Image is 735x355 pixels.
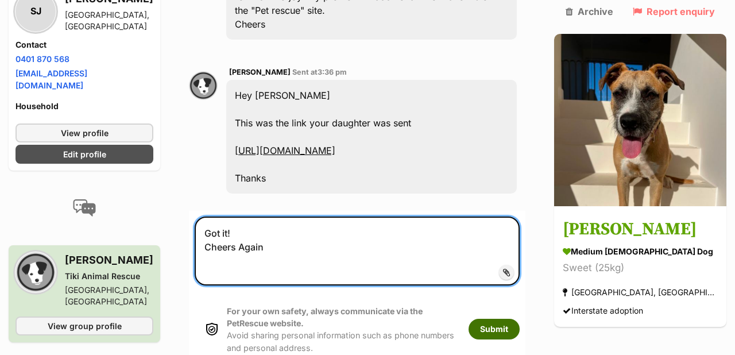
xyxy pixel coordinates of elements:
div: Sweet (25kg) [563,260,718,276]
a: View group profile [16,317,153,335]
div: Interstate adoption [563,303,643,318]
p: Avoid sharing personal information such as phone numbers and personal address. [227,305,457,354]
a: Edit profile [16,145,153,164]
a: Report enquiry [633,6,715,16]
h3: [PERSON_NAME] [563,217,718,242]
button: Submit [469,319,520,339]
span: 3:36 pm [318,68,347,76]
a: [URL][DOMAIN_NAME] [235,145,335,156]
span: View profile [61,127,109,139]
div: [GEOGRAPHIC_DATA], [GEOGRAPHIC_DATA] [65,9,153,32]
a: Archive [566,6,613,16]
div: medium [DEMOGRAPHIC_DATA] Dog [563,245,718,257]
a: [EMAIL_ADDRESS][DOMAIN_NAME] [16,68,87,90]
span: Sent at [292,68,347,76]
a: [PERSON_NAME] medium [DEMOGRAPHIC_DATA] Dog Sweet (25kg) [GEOGRAPHIC_DATA], [GEOGRAPHIC_DATA] Int... [554,208,726,327]
span: Edit profile [63,148,106,160]
div: [GEOGRAPHIC_DATA], [GEOGRAPHIC_DATA] [563,284,718,300]
div: [GEOGRAPHIC_DATA], [GEOGRAPHIC_DATA] [65,284,153,307]
img: Hazel [554,33,726,206]
strong: For your own safety, always communicate via the PetRescue website. [227,306,423,328]
img: Tiki Animal Rescue profile pic [16,252,56,292]
span: View group profile [48,320,122,332]
a: View profile [16,124,153,142]
img: Seth Bugden profile pic [189,71,218,100]
h4: Household [16,101,153,112]
a: 0401 870 568 [16,54,69,64]
img: conversation-icon-4a6f8262b818ee0b60e3300018af0b2d0b884aa5de6e9bcb8d3d4eeb1a70a7c4.svg [73,199,96,217]
div: Tiki Animal Rescue [65,271,153,282]
span: [PERSON_NAME] [229,68,291,76]
div: Hey [PERSON_NAME] This was the link your daughter was sent Thanks [226,80,517,194]
h3: [PERSON_NAME] [65,252,153,268]
h4: Contact [16,39,153,51]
